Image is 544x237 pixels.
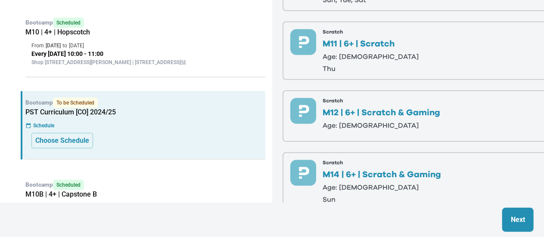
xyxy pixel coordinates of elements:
[290,29,316,55] img: preface-course-icon
[323,184,441,191] p: Age: [DEMOGRAPHIC_DATA]
[53,98,98,108] span: To be Scheduled
[35,135,89,146] p: Choose Schedule
[323,65,419,72] p: thu
[323,98,441,103] p: Scratch
[31,58,259,66] p: Shop [STREET_ADDRESS][PERSON_NAME] | [STREET_ADDRESS]舖
[290,98,316,124] img: preface-course-icon
[69,42,84,49] p: [DATE]
[25,18,265,28] p: Bootcamp
[31,49,259,58] p: Every [DATE] 10:00 - 11:00
[25,98,265,108] p: Bootcamp
[323,53,419,60] p: Age: [DEMOGRAPHIC_DATA]
[31,133,93,148] button: Choose Schedule
[53,18,84,28] span: Scheduled
[25,180,265,190] p: Bootcamp
[502,208,534,232] button: Next
[323,29,419,34] p: Scratch
[323,108,441,117] p: M12 | 6+ | Scratch & Gaming
[323,122,441,129] p: Age: [DEMOGRAPHIC_DATA]
[511,215,525,225] p: Next
[25,108,265,117] h5: PST Curriculum [CO] 2024/25
[53,180,84,190] span: Scheduled
[25,190,265,199] h5: M10B | 4+ | Capstone B
[33,122,54,129] p: Schedule
[323,160,441,165] p: Scratch
[323,170,441,179] p: M14 | 6+ | Scratch & Gaming
[290,160,316,186] img: preface-course-icon
[323,40,419,48] p: M11 | 6+ | Scratch
[25,28,265,37] h5: M10 | 4+ | Hopscotch
[323,196,441,203] p: sun
[31,42,44,49] p: From
[62,42,67,49] p: to
[46,42,61,49] p: [DATE]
